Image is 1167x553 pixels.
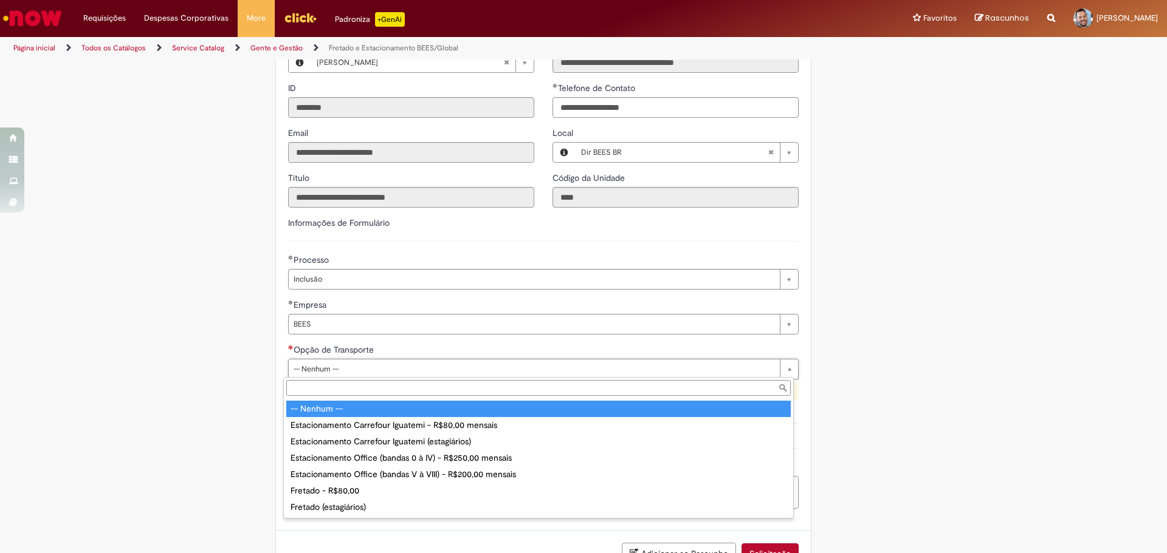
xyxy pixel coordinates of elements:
div: Fretado (estagiários) [286,499,791,515]
div: Fretado - R$80,00 [286,483,791,499]
div: Estacionamento Office (bandas 0 à IV) - R$250,00 mensais [286,450,791,466]
ul: Opção de Transporte [284,398,793,518]
div: Estacionamento Carrefour Iguatemi - R$80,00 mensais [286,417,791,433]
div: -- Nenhum -- [286,401,791,417]
div: Estacionamento Carrefour Iguatemi (estagiários) [286,433,791,450]
div: Estacionamento Office (bandas V à VIII) - R$200,00 mensais [286,466,791,483]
